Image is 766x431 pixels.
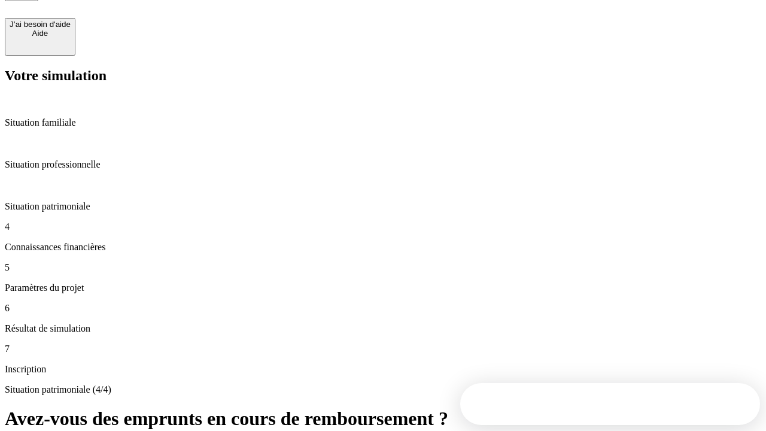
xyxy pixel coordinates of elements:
p: Résultat de simulation [5,323,761,334]
iframe: Intercom live chat discovery launcher [460,383,760,425]
p: 5 [5,262,761,273]
p: Situation familiale [5,117,761,128]
p: 4 [5,221,761,232]
div: Aide [10,29,71,38]
p: Situation professionnelle [5,159,761,170]
p: Situation patrimoniale (4/4) [5,384,761,395]
button: J’ai besoin d'aideAide [5,18,75,56]
p: Situation patrimoniale [5,201,761,212]
p: Paramètres du projet [5,283,761,293]
iframe: Intercom live chat [725,390,754,419]
h1: Avez-vous des emprunts en cours de remboursement ? [5,408,761,430]
p: Connaissances financières [5,242,761,253]
p: 6 [5,303,761,314]
p: Inscription [5,364,761,375]
h2: Votre simulation [5,68,761,84]
div: J’ai besoin d'aide [10,20,71,29]
p: 7 [5,344,761,354]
